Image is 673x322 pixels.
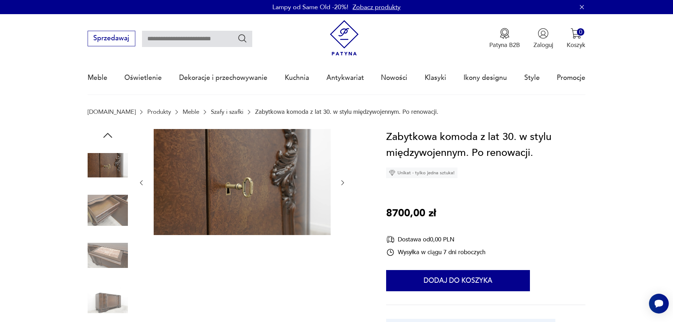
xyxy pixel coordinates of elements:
[88,145,128,186] img: Zdjęcie produktu Zabytkowa komoda z lat 30. w stylu międzywojennym. Po renowacji.
[489,41,520,49] p: Patyna B2B
[88,109,136,115] a: [DOMAIN_NAME]
[567,28,585,49] button: 0Koszyk
[389,170,395,176] img: Ikona diamentu
[499,28,510,39] img: Ikona medalu
[386,248,485,257] div: Wysyłka w ciągu 7 dni roboczych
[386,270,530,291] button: Dodaj do koszyka
[147,109,171,115] a: Produkty
[272,3,348,12] p: Lampy od Same Old -20%!
[211,109,243,115] a: Szafy i szafki
[533,41,553,49] p: Zaloguj
[567,41,585,49] p: Koszyk
[124,62,162,94] a: Oświetlenie
[524,62,540,94] a: Style
[154,129,331,235] img: Zdjęcie produktu Zabytkowa komoda z lat 30. w stylu międzywojennym. Po renowacji.
[255,109,438,115] p: Zabytkowa komoda z lat 30. w stylu międzywojennym. Po renowacji.
[183,109,199,115] a: Meble
[464,62,507,94] a: Ikony designu
[386,129,585,161] h1: Zabytkowa komoda z lat 30. w stylu międzywojennym. Po renowacji.
[533,28,553,49] button: Zaloguj
[88,31,135,46] button: Sprzedawaj
[571,28,582,39] img: Ikona koszyka
[649,294,669,314] iframe: Smartsupp widget button
[88,36,135,42] a: Sprzedawaj
[88,235,128,276] img: Zdjęcie produktu Zabytkowa komoda z lat 30. w stylu międzywojennym. Po renowacji.
[237,33,248,43] button: Szukaj
[538,28,549,39] img: Ikonka użytkownika
[88,190,128,230] img: Zdjęcie produktu Zabytkowa komoda z lat 30. w stylu międzywojennym. Po renowacji.
[381,62,407,94] a: Nowości
[386,235,485,244] div: Dostawa od 0,00 PLN
[425,62,446,94] a: Klasyki
[557,62,585,94] a: Promocje
[326,62,364,94] a: Antykwariat
[489,28,520,49] a: Ikona medaluPatyna B2B
[88,62,107,94] a: Meble
[179,62,267,94] a: Dekoracje i przechowywanie
[326,20,362,56] img: Patyna - sklep z meblami i dekoracjami vintage
[386,168,457,178] div: Unikat - tylko jedna sztuka!
[353,3,401,12] a: Zobacz produkty
[386,235,395,244] img: Ikona dostawy
[285,62,309,94] a: Kuchnia
[489,28,520,49] button: Patyna B2B
[386,205,436,222] p: 8700,00 zł
[88,280,128,321] img: Zdjęcie produktu Zabytkowa komoda z lat 30. w stylu międzywojennym. Po renowacji.
[577,28,584,36] div: 0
